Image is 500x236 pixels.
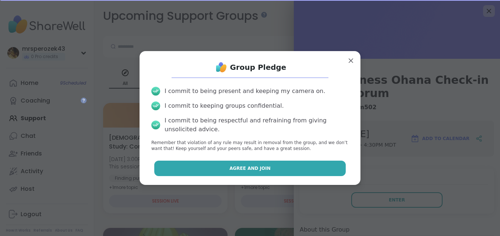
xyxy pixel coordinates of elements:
p: Remember that violation of any rule may result in removal from the group, and we don’t want that!... [151,140,349,152]
img: ShareWell Logo [214,60,229,75]
div: I commit to being present and keeping my camera on. [165,87,325,96]
iframe: Spotlight [81,97,87,103]
button: Agree and Join [154,161,346,176]
div: I commit to keeping groups confidential. [165,101,284,110]
div: I commit to being respectful and refraining from giving unsolicited advice. [165,116,349,134]
span: Agree and Join [229,165,271,172]
h1: Group Pledge [230,62,286,72]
